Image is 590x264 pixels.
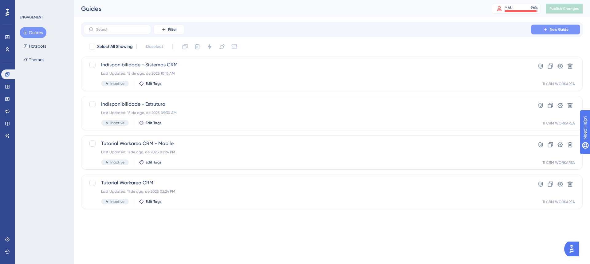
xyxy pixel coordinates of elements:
button: Themes [20,54,48,65]
div: TI CRM WORKAREA [542,81,575,86]
span: Inactive [110,81,124,86]
span: Edit Tags [146,199,162,204]
div: TI CRM WORKAREA [542,199,575,204]
span: New Guide [550,27,568,32]
button: New Guide [531,25,580,34]
div: TI CRM WORKAREA [542,160,575,165]
span: Edit Tags [146,160,162,165]
div: ENGAGEMENT [20,15,43,20]
button: Edit Tags [139,81,162,86]
div: Last Updated: 11 de ago. de 2025 02:24 PM [101,189,513,194]
span: Indisponibilidade - Estrutura [101,100,513,108]
span: Publish Changes [549,6,579,11]
div: Last Updated: 11 de ago. de 2025 02:24 PM [101,150,513,155]
span: Tutorial Workarea CRM [101,179,513,187]
span: Edit Tags [146,120,162,125]
div: MAU [505,5,513,10]
span: Filter [168,27,177,32]
span: Tutorial Workarea CRM - Mobile [101,140,513,147]
button: Deselect [140,41,169,52]
span: Select All Showing [97,43,133,50]
span: Inactive [110,120,124,125]
span: Need Help? [14,2,38,9]
div: TI CRM WORKAREA [542,121,575,126]
div: Last Updated: 18 de ago. de 2025 10:16 AM [101,71,513,76]
input: Search [96,27,146,32]
button: Hotspots [20,41,50,52]
button: Publish Changes [546,4,583,14]
button: Edit Tags [139,160,162,165]
span: Indisponibilidade - Sistemas CRM [101,61,513,69]
span: Inactive [110,199,124,204]
div: 96 % [531,5,538,10]
button: Guides [20,27,46,38]
div: Guides [81,4,476,13]
iframe: UserGuiding AI Assistant Launcher [564,240,583,258]
span: Deselect [146,43,163,50]
div: Last Updated: 15 de ago. de 2025 09:30 AM [101,110,513,115]
button: Filter [154,25,184,34]
span: Inactive [110,160,124,165]
span: Edit Tags [146,81,162,86]
button: Edit Tags [139,199,162,204]
button: Edit Tags [139,120,162,125]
